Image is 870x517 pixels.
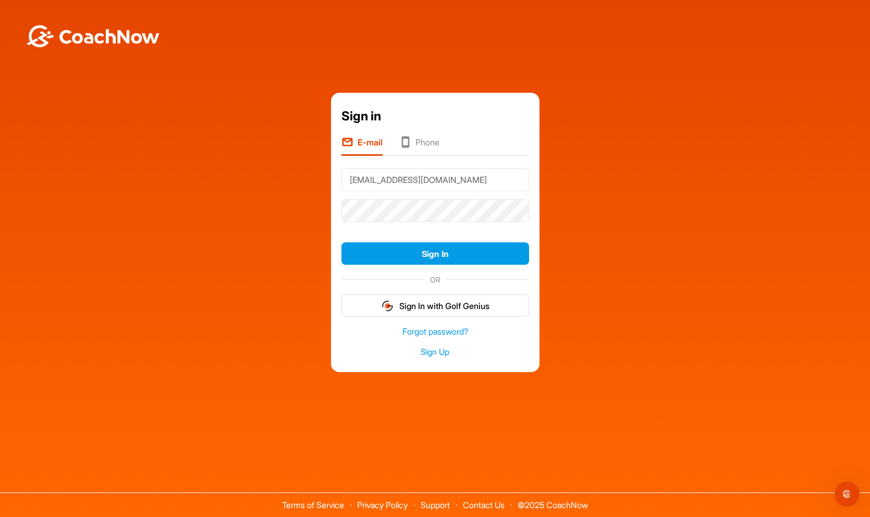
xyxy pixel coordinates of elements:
a: Terms of Service [282,500,344,510]
li: Phone [399,136,439,156]
img: gg_logo [381,300,394,312]
span: © 2025 CoachNow [512,493,593,509]
span: OR [425,274,446,285]
button: Sign In with Golf Genius [341,294,529,317]
li: E-mail [341,136,383,156]
a: Sign Up [341,346,529,358]
img: BwLJSsUCoWCh5upNqxVrqldRgqLPVwmV24tXu5FoVAoFEpwwqQ3VIfuoInZCoVCoTD4vwADAC3ZFMkVEQFDAAAAAElFTkSuQmCC [25,25,161,47]
input: E-mail [341,168,529,191]
iframe: Intercom live chat [835,482,860,507]
a: Contact Us [463,500,505,510]
a: Support [421,500,450,510]
button: Sign In [341,242,529,265]
div: Sign in [341,107,529,126]
a: Forgot password? [341,326,529,338]
a: Privacy Policy [357,500,408,510]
